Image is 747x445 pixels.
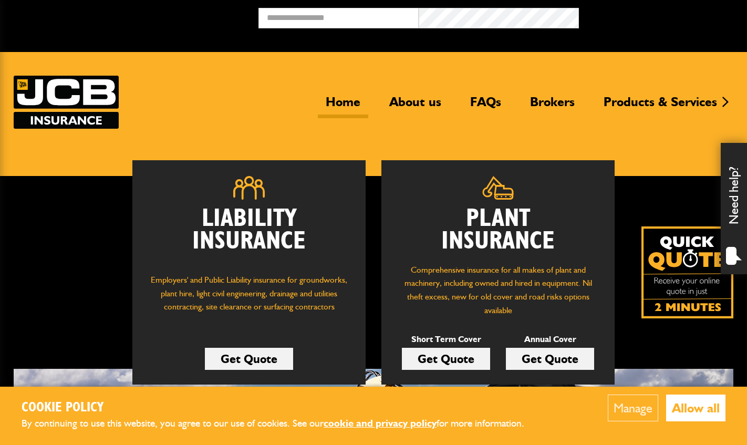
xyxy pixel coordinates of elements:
a: Products & Services [596,94,725,118]
a: Get your insurance quote isn just 2-minutes [641,226,733,318]
a: Brokers [522,94,583,118]
button: Manage [608,395,658,421]
p: Short Term Cover [402,333,490,346]
a: Get Quote [402,348,490,370]
button: Broker Login [579,8,739,24]
h2: Liability Insurance [148,208,350,263]
img: JCB Insurance Services logo [14,76,119,129]
div: Need help? [721,143,747,274]
a: About us [381,94,449,118]
h2: Plant Insurance [397,208,599,253]
a: JCB Insurance Services [14,76,119,129]
p: Employers' and Public Liability insurance for groundworks, plant hire, light civil engineering, d... [148,273,350,324]
a: cookie and privacy policy [324,417,437,429]
img: Quick Quote [641,226,733,318]
p: Annual Cover [506,333,594,346]
p: Comprehensive insurance for all makes of plant and machinery, including owned and hired in equipm... [397,263,599,317]
a: FAQs [462,94,509,118]
a: Get Quote [506,348,594,370]
p: By continuing to use this website, you agree to our use of cookies. See our for more information. [22,416,542,432]
button: Allow all [666,395,725,421]
a: Get Quote [205,348,293,370]
a: Home [318,94,368,118]
h2: Cookie Policy [22,400,542,416]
